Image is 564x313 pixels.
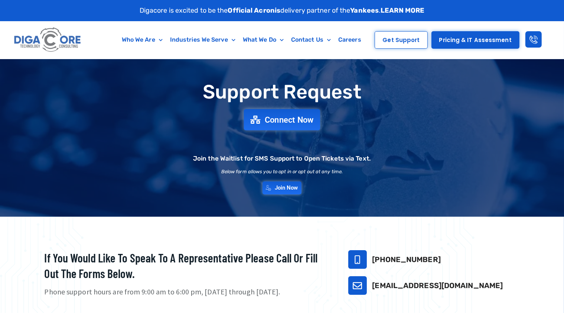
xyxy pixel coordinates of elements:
a: Industries We Serve [166,31,239,48]
a: Join Now [263,181,302,194]
a: Contact Us [287,31,335,48]
a: support@digacore.com [348,276,367,295]
p: Digacore is excited to be the delivery partner of the . [140,6,425,16]
img: Digacore logo 1 [12,25,84,55]
span: Pricing & IT Assessment [439,37,512,43]
a: Careers [335,31,365,48]
h2: Join the Waitlist for SMS Support to Open Tickets via Text. [193,155,371,162]
h1: Support Request [26,81,538,103]
p: Phone support hours are from 9:00 am to 6:00 pm, [DATE] through [DATE]. [45,287,330,297]
a: What We Do [239,31,287,48]
nav: Menu [113,31,370,48]
a: Connect Now [244,109,320,130]
span: Connect Now [265,116,314,124]
strong: Yankees [351,6,379,14]
a: [EMAIL_ADDRESS][DOMAIN_NAME] [372,281,503,290]
strong: Official Acronis [228,6,281,14]
a: Pricing & IT Assessment [431,31,519,49]
h2: Below form allows you to opt in or opt out at any time. [221,169,343,174]
a: LEARN MORE [381,6,424,14]
a: Get Support [375,31,427,49]
a: 732-646-5725 [348,250,367,269]
h2: If you would like to speak to a representative please call or fill out the forms below. [45,250,330,281]
span: Get Support [382,37,420,43]
a: Who We Are [118,31,166,48]
span: Join Now [275,185,298,191]
a: [PHONE_NUMBER] [372,255,441,264]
